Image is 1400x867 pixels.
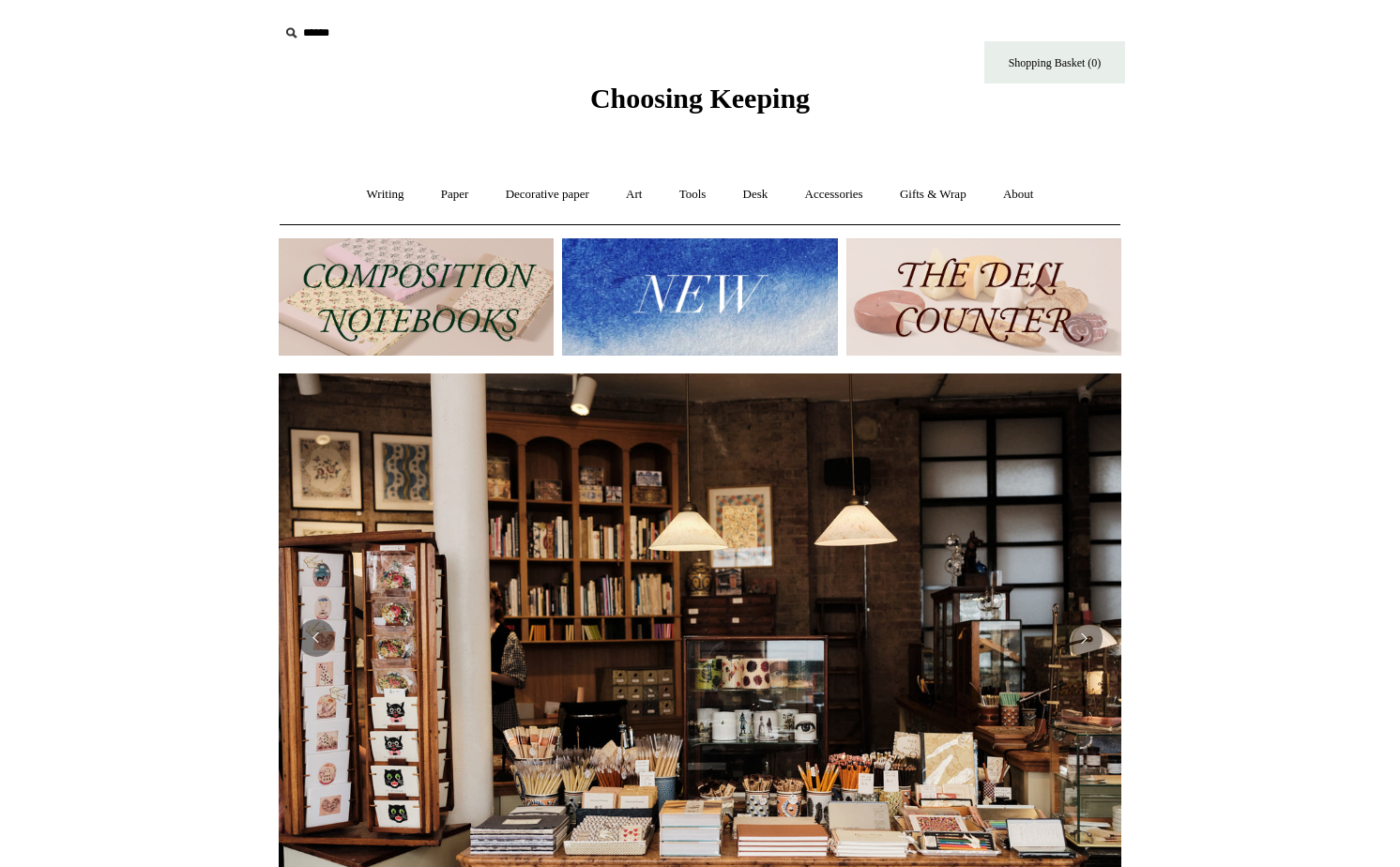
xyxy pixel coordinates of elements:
button: Next [1065,619,1103,657]
a: Art [609,170,659,220]
a: Desk [726,170,785,220]
span: Choosing Keeping [590,83,810,114]
a: Tools [662,170,723,220]
a: About [986,170,1051,220]
img: The Deli Counter [846,238,1121,356]
a: Writing [350,170,421,220]
a: Choosing Keeping [590,98,810,111]
a: Shopping Basket (0) [984,41,1125,84]
a: Decorative paper [489,170,606,220]
a: Paper [424,170,486,220]
a: Gifts & Wrap [883,170,983,220]
a: Accessories [788,170,880,220]
button: Previous [297,619,335,657]
img: New.jpg__PID:f73bdf93-380a-4a35-bcfe-7823039498e1 [562,238,837,356]
img: 202302 Composition ledgers.jpg__PID:69722ee6-fa44-49dd-a067-31375e5d54ec [279,238,554,356]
